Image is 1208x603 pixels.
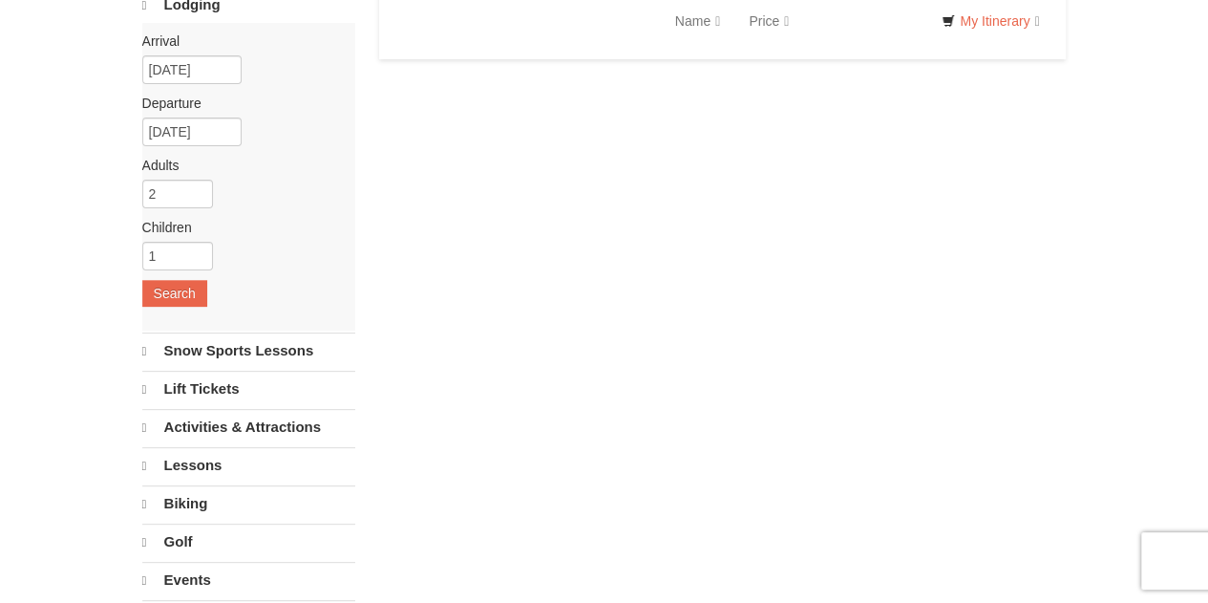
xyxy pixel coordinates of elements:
[142,156,341,175] label: Adults
[142,218,341,237] label: Children
[734,2,803,40] a: Price
[142,32,341,51] label: Arrival
[142,409,355,445] a: Activities & Attractions
[142,485,355,522] a: Biking
[142,562,355,598] a: Events
[929,7,1051,35] a: My Itinerary
[142,333,355,369] a: Snow Sports Lessons
[142,94,341,113] label: Departure
[661,2,734,40] a: Name
[142,371,355,407] a: Lift Tickets
[142,524,355,560] a: Golf
[142,280,207,307] button: Search
[142,447,355,484] a: Lessons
